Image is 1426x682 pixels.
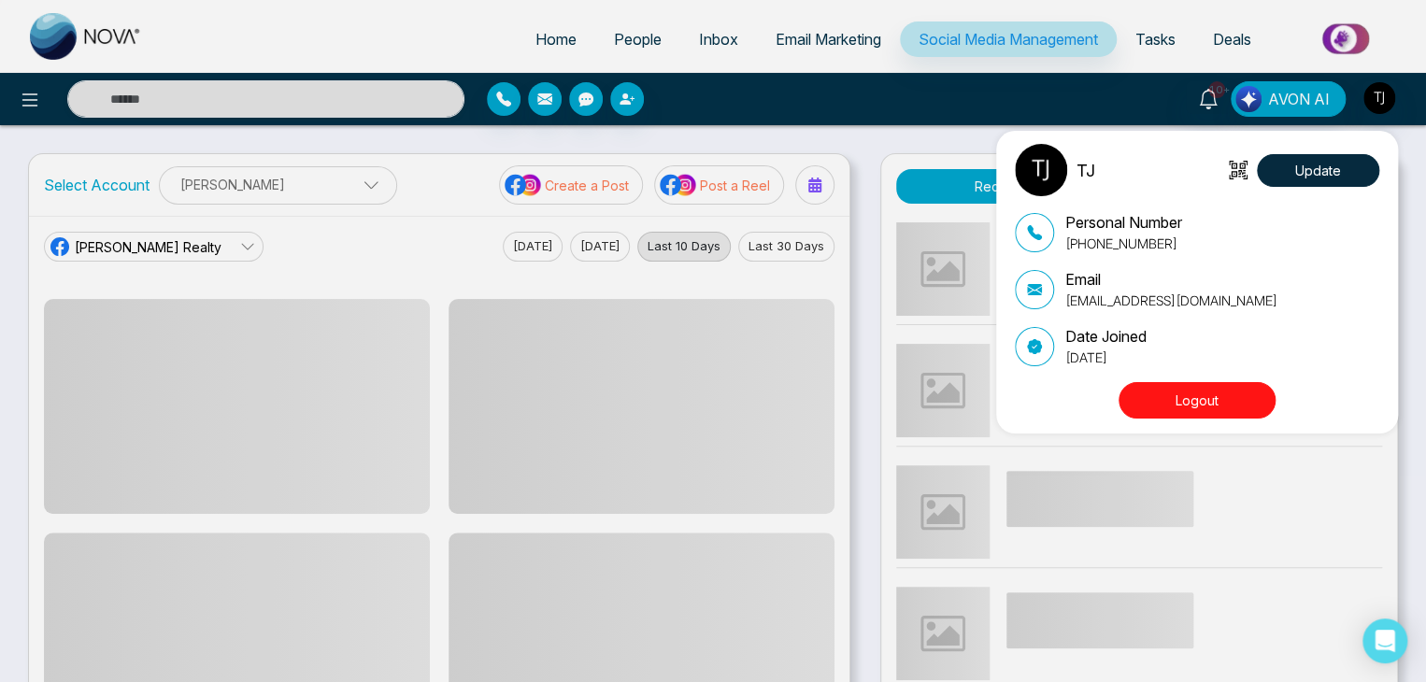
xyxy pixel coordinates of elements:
[1065,268,1277,291] p: Email
[1065,325,1147,348] p: Date Joined
[1362,618,1407,663] div: Open Intercom Messenger
[1065,234,1182,253] p: [PHONE_NUMBER]
[1077,158,1095,183] p: TJ
[1065,348,1147,367] p: [DATE]
[1065,291,1277,310] p: [EMAIL_ADDRESS][DOMAIN_NAME]
[1257,154,1379,187] button: Update
[1119,382,1276,419] button: Logout
[1065,211,1182,234] p: Personal Number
